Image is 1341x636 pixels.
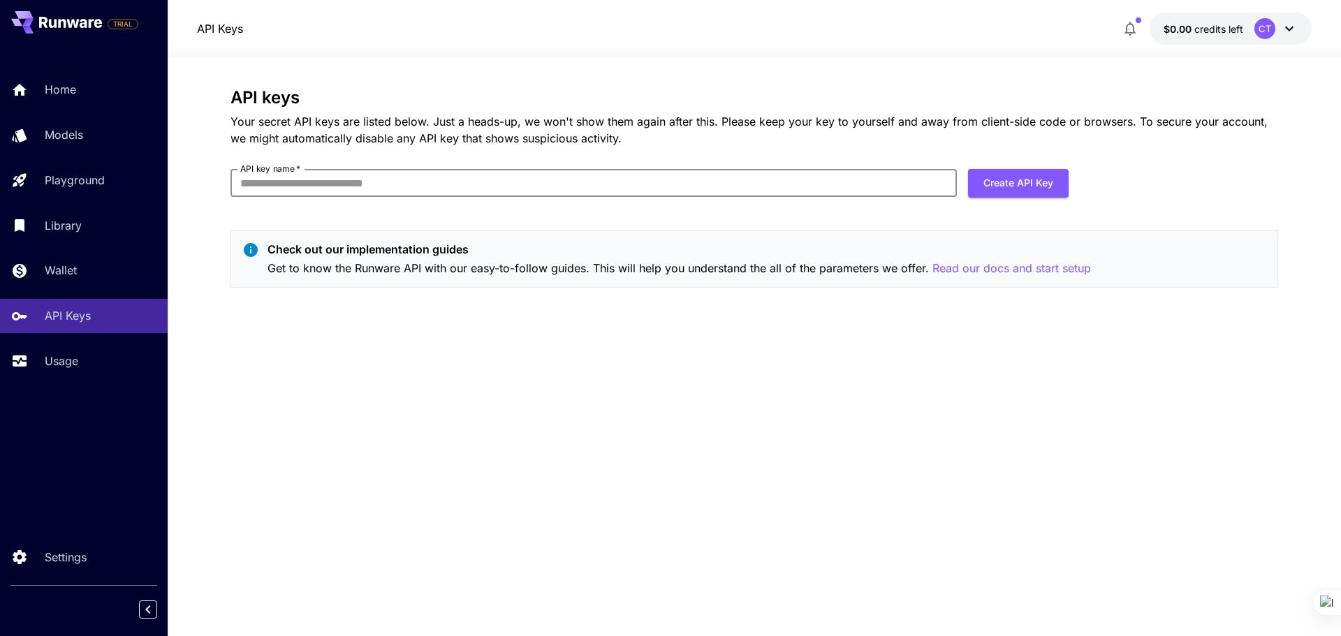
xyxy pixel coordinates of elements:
button: Read our docs and start setup [932,260,1091,277]
div: $0.00 [1164,22,1243,36]
span: credits left [1194,23,1243,35]
a: API Keys [197,20,243,37]
p: Settings [45,549,87,565]
div: Collapse sidebar [149,597,168,622]
label: API key name [240,163,300,175]
h3: API keys [230,88,1278,108]
button: $0.00CT [1150,13,1312,45]
nav: breadcrumb [197,20,243,37]
p: Models [45,126,83,143]
p: Get to know the Runware API with our easy-to-follow guides. This will help you understand the all... [268,260,1091,277]
p: Wallet [45,262,77,279]
p: Playground [45,172,105,188]
p: Your secret API keys are listed below. Just a heads-up, we won't show them again after this. Plea... [230,113,1278,147]
button: Collapse sidebar [139,600,157,619]
p: Home [45,81,76,98]
span: $0.00 [1164,23,1194,35]
span: Add your payment card to enable full platform functionality. [108,15,138,32]
p: Check out our implementation guides [268,241,1091,258]
p: Library [45,217,82,234]
p: API Keys [45,307,91,324]
div: CT [1254,18,1275,39]
span: TRIAL [108,19,138,29]
button: Create API Key [968,169,1069,198]
p: Usage [45,353,78,369]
